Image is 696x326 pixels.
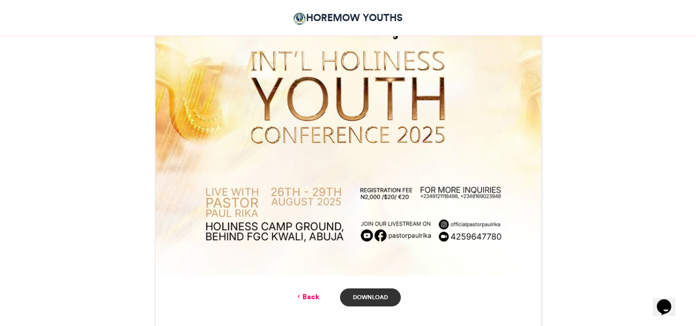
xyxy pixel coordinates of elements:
iframe: chat widget [653,285,686,316]
a: Download [340,288,400,306]
a: Back [295,291,319,302]
a: HOREMOW YOUTHS [293,10,403,25]
img: HOREMOW Youths [293,12,306,25]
